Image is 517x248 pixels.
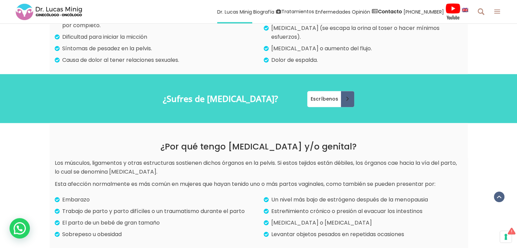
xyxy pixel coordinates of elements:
p: Dificultad para iniciar la micción [56,33,253,41]
p: Estreñimiento crónico o presión al evacuar los intestinos [265,207,462,216]
p: Un nivel más bajo de estrógeno después de la menopausia [265,195,462,204]
span: Biografía [253,8,274,16]
p: [MEDICAL_DATA] o [MEDICAL_DATA] [265,218,462,227]
img: Videos Youtube Ginecología [445,3,461,20]
p: Sobrepeso u obesidad [56,230,253,239]
a: Escríbenos [307,91,354,107]
span: [PHONE_NUMBER] [403,8,444,16]
img: language english [462,8,468,12]
span: Dr. Lucas Minig [217,8,252,16]
strong: Contacto [378,8,402,15]
p: [MEDICAL_DATA] (se escapa la orina al toser o hacer mínimos esfuerzos). [265,24,462,41]
p: Los músculos, ligamentos y otras estructuras sostienen dichos órganos en la pelvis. Si estos teji... [55,159,463,176]
span: Escríbenos [307,96,340,101]
p: Causa de dolor al tener relaciones sexuales. [56,56,253,65]
p: Síntomas de pesadez en la pelvis. [56,44,253,53]
p: Levantar objetos pesados en repetidas ocasiones [265,230,462,239]
span: Tratamientos [281,8,314,16]
p: Esta afección normalmente es más común en mujeres que hayan tenido uno o más partos vaginales, co... [55,180,463,189]
div: WhatsApp contact [10,218,30,238]
p: Embarazo [56,195,253,204]
p: El parto de un bebé de gran tamaño [56,218,253,227]
span: Enfermedades [315,8,350,16]
p: [MEDICAL_DATA] o aumento del flujo. [265,44,462,53]
p: Dolor de espalda. [265,56,462,65]
h2: ¿Por qué tengo [MEDICAL_DATA] y/o genital? [55,142,463,152]
span: Opinión [352,8,370,16]
span: ¿Sufres de [MEDICAL_DATA]? [163,93,278,104]
p: Trabajo de parto y parto difíciles o un traumatismo durante el parto [56,207,253,216]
